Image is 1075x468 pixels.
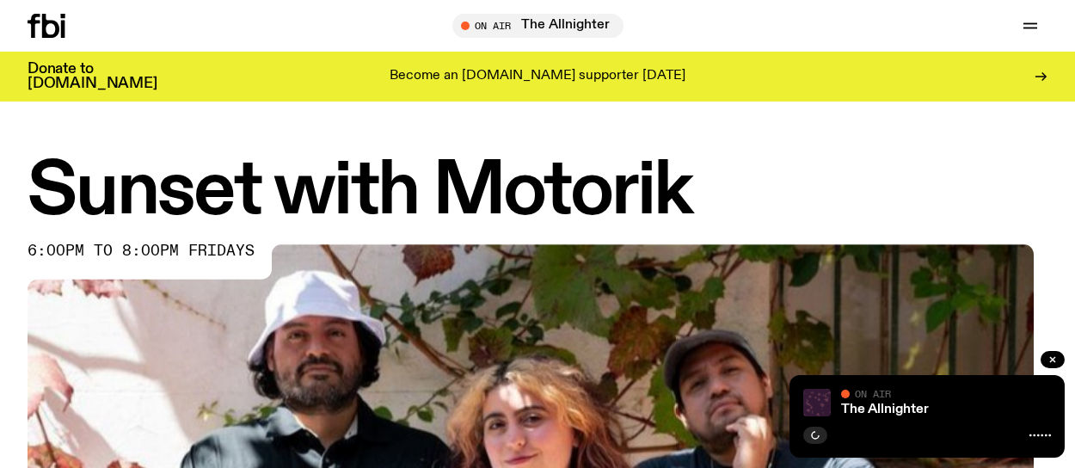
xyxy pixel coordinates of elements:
p: Become an [DOMAIN_NAME] supporter [DATE] [390,69,685,84]
h3: Donate to [DOMAIN_NAME] [28,62,157,91]
span: 6:00pm to 8:00pm fridays [28,244,255,258]
span: On Air [855,388,891,399]
a: The Allnighter [841,403,929,416]
button: On AirThe Allnighter [452,14,623,38]
h1: Sunset with Motorik [28,157,1047,227]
